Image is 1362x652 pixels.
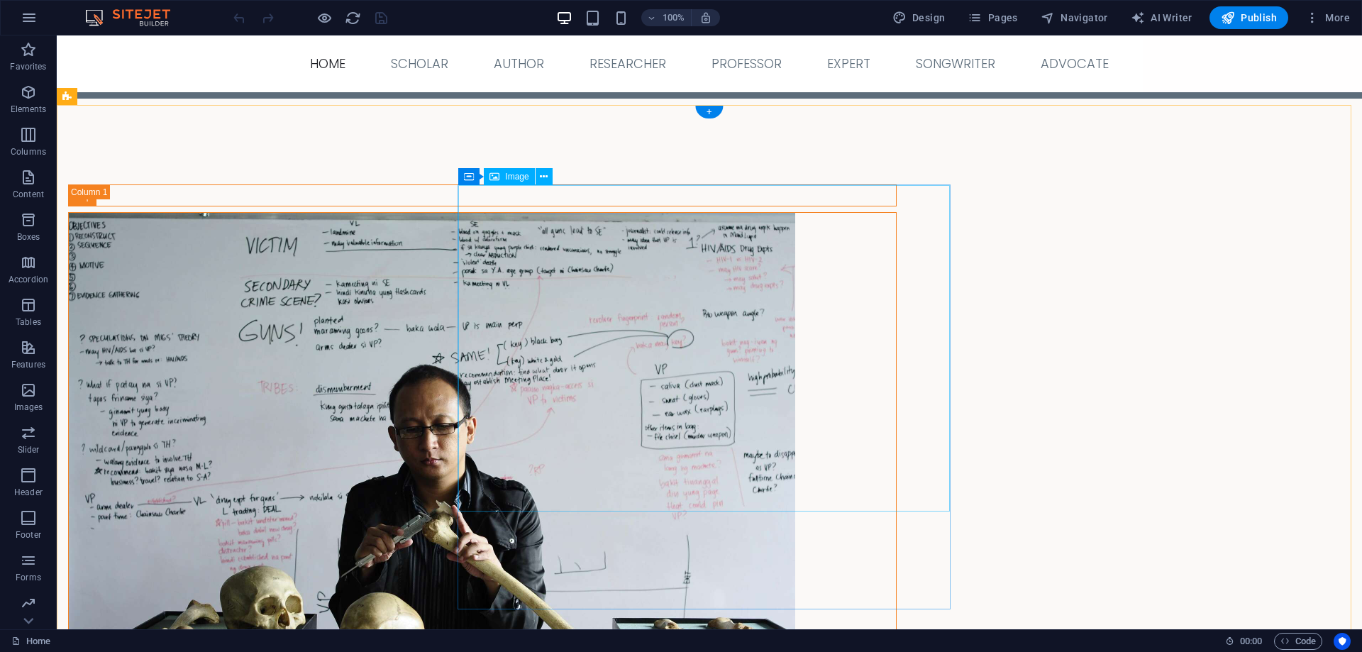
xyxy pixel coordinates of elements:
h6: Session time [1225,633,1263,650]
span: Navigator [1041,11,1108,25]
span: : [1250,636,1252,646]
p: Elements [11,104,47,115]
span: Pages [968,11,1017,25]
i: On resize automatically adjust zoom level to fit chosen device. [699,11,712,24]
p: Features [11,359,45,370]
button: Navigator [1035,6,1114,29]
button: Code [1274,633,1322,650]
a: Click to cancel selection. Double-click to open Pages [11,633,50,650]
span: AI Writer [1131,11,1192,25]
p: Columns [11,146,46,158]
button: Pages [962,6,1023,29]
button: reload [344,9,361,26]
p: Header [14,487,43,498]
button: Publish [1209,6,1288,29]
button: Usercentrics [1334,633,1351,650]
p: Content [13,189,44,200]
button: Click here to leave preview mode and continue editing [316,9,333,26]
h6: 100% [663,9,685,26]
button: 100% [641,9,692,26]
img: Editor Logo [82,9,188,26]
i: Reload page [345,10,361,26]
p: Slider [18,444,40,455]
p: Forms [16,572,41,583]
button: More [1300,6,1356,29]
p: Footer [16,529,41,541]
span: Publish [1221,11,1277,25]
p: Images [14,402,43,413]
span: More [1305,11,1350,25]
p: Boxes [17,231,40,243]
div: Design (Ctrl+Alt+Y) [887,6,951,29]
button: Design [887,6,951,29]
span: Code [1280,633,1316,650]
span: Design [892,11,946,25]
p: Accordion [9,274,48,285]
span: 00 00 [1240,633,1262,650]
p: Favorites [10,61,46,72]
p: Tables [16,316,41,328]
div: + [695,106,723,118]
button: AI Writer [1125,6,1198,29]
span: Image [505,172,528,181]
